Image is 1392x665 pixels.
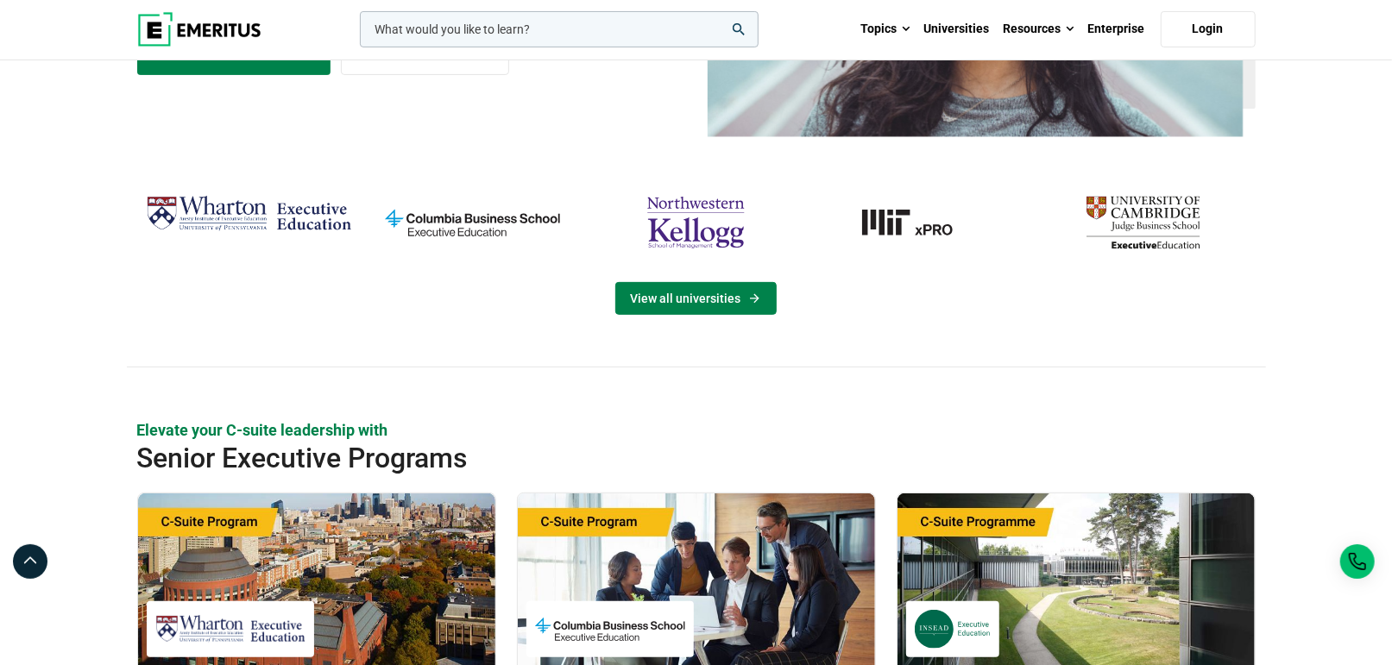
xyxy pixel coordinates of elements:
img: INSEAD Executive Education [915,610,991,649]
a: MIT-xPRO [816,189,1023,256]
a: View Universities [615,282,777,315]
img: northwestern-kellogg [593,189,799,256]
img: columbia-business-school [369,189,576,256]
h2: Senior Executive Programs [137,441,1143,475]
img: cambridge-judge-business-school [1040,189,1246,256]
p: Elevate your C-suite leadership with [137,419,1256,441]
img: Columbia Business School Executive Education [535,610,685,649]
img: MIT xPRO [816,189,1023,256]
img: Wharton Executive Education [146,189,352,240]
a: Login [1161,11,1256,47]
input: woocommerce-product-search-field-0 [360,11,759,47]
img: Wharton Executive Education [155,610,305,649]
